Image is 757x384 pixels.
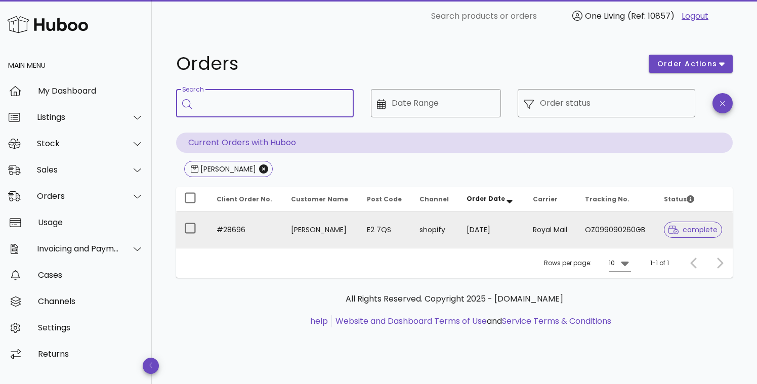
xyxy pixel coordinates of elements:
[649,55,733,73] button: order actions
[544,248,631,278] div: Rows per page:
[217,195,272,203] span: Client Order No.
[176,133,733,153] p: Current Orders with Huboo
[259,164,268,174] button: Close
[184,293,725,305] p: All Rights Reserved. Copyright 2025 - [DOMAIN_NAME]
[198,164,256,174] div: [PERSON_NAME]
[38,323,144,332] div: Settings
[37,191,119,201] div: Orders
[585,10,625,22] span: One Living
[38,270,144,280] div: Cases
[657,59,718,69] span: order actions
[335,315,487,327] a: Website and Dashboard Terms of Use
[182,86,203,94] label: Search
[585,195,629,203] span: Tracking No.
[458,211,524,248] td: [DATE]
[533,195,558,203] span: Carrier
[650,259,669,268] div: 1-1 of 1
[525,211,577,248] td: Royal Mail
[664,195,694,203] span: Status
[283,211,359,248] td: [PERSON_NAME]
[525,187,577,211] th: Carrier
[37,165,119,175] div: Sales
[359,211,411,248] td: E2 7QS
[310,315,328,327] a: help
[668,226,718,233] span: complete
[38,86,144,96] div: My Dashboard
[411,187,458,211] th: Channel
[38,296,144,306] div: Channels
[38,218,144,227] div: Usage
[208,187,283,211] th: Client Order No.
[283,187,359,211] th: Customer Name
[609,255,631,271] div: 10Rows per page:
[682,10,708,22] a: Logout
[419,195,449,203] span: Channel
[411,211,458,248] td: shopify
[502,315,611,327] a: Service Terms & Conditions
[7,14,88,35] img: Huboo Logo
[627,10,675,22] span: (Ref: 10857)
[332,315,611,327] li: and
[37,139,119,148] div: Stock
[38,349,144,359] div: Returns
[37,244,119,253] div: Invoicing and Payments
[467,194,505,203] span: Order Date
[359,187,411,211] th: Post Code
[291,195,348,203] span: Customer Name
[577,187,656,211] th: Tracking No.
[37,112,119,122] div: Listings
[208,211,283,248] td: #28696
[176,55,637,73] h1: Orders
[656,187,733,211] th: Status
[577,211,656,248] td: OZ099090260GB
[367,195,402,203] span: Post Code
[609,259,615,268] div: 10
[458,187,524,211] th: Order Date: Sorted descending. Activate to remove sorting.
